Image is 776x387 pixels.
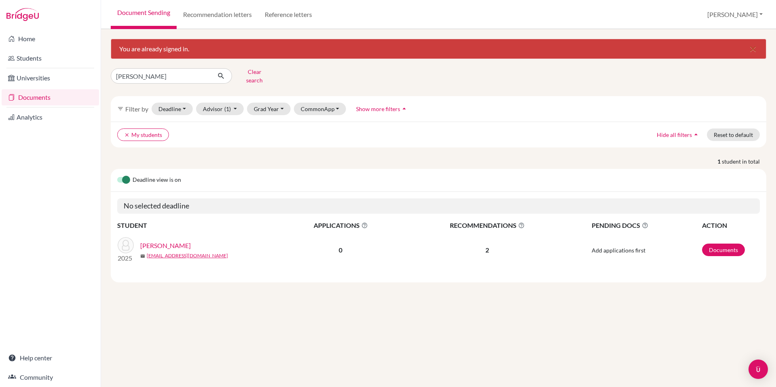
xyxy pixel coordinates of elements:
[232,65,277,86] button: Clear search
[2,369,99,385] a: Community
[749,360,768,379] div: Open Intercom Messenger
[339,246,342,254] b: 0
[117,198,760,214] h5: No selected deadline
[692,130,700,139] i: arrow_drop_up
[592,221,701,230] span: PENDING DOCS
[707,128,760,141] button: Reset to default
[117,128,169,141] button: clearMy students
[356,105,400,112] span: Show more filters
[722,157,766,166] span: student in total
[740,39,766,59] button: Close
[650,128,707,141] button: Hide all filtersarrow_drop_up
[247,103,291,115] button: Grad Year
[196,103,244,115] button: Advisor(1)
[2,89,99,105] a: Documents
[717,157,722,166] strong: 1
[6,8,39,21] img: Bridge-U
[152,103,193,115] button: Deadline
[702,220,760,231] th: ACTION
[140,241,191,250] a: [PERSON_NAME]
[294,103,346,115] button: CommonApp
[117,220,279,231] th: STUDENT
[2,31,99,47] a: Home
[657,131,692,138] span: Hide all filters
[349,103,415,115] button: Show more filtersarrow_drop_up
[403,221,572,230] span: RECOMMENDATIONS
[2,109,99,125] a: Analytics
[2,350,99,366] a: Help center
[224,105,231,112] span: (1)
[133,175,181,185] span: Deadline view is on
[117,105,124,112] i: filter_list
[2,70,99,86] a: Universities
[748,44,758,54] i: close
[592,247,645,254] span: Add applications first
[704,7,766,22] button: [PERSON_NAME]
[111,68,211,84] input: Find student by name...
[403,245,572,255] p: 2
[400,105,408,113] i: arrow_drop_up
[118,237,134,253] img: Rees, Vincent
[124,132,130,138] i: clear
[702,244,745,256] a: Documents
[125,105,148,113] span: Filter by
[111,39,766,59] div: You are already signed in.
[140,254,145,259] span: mail
[118,253,134,263] p: 2025
[147,252,228,259] a: [EMAIL_ADDRESS][DOMAIN_NAME]
[279,221,402,230] span: APPLICATIONS
[2,50,99,66] a: Students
